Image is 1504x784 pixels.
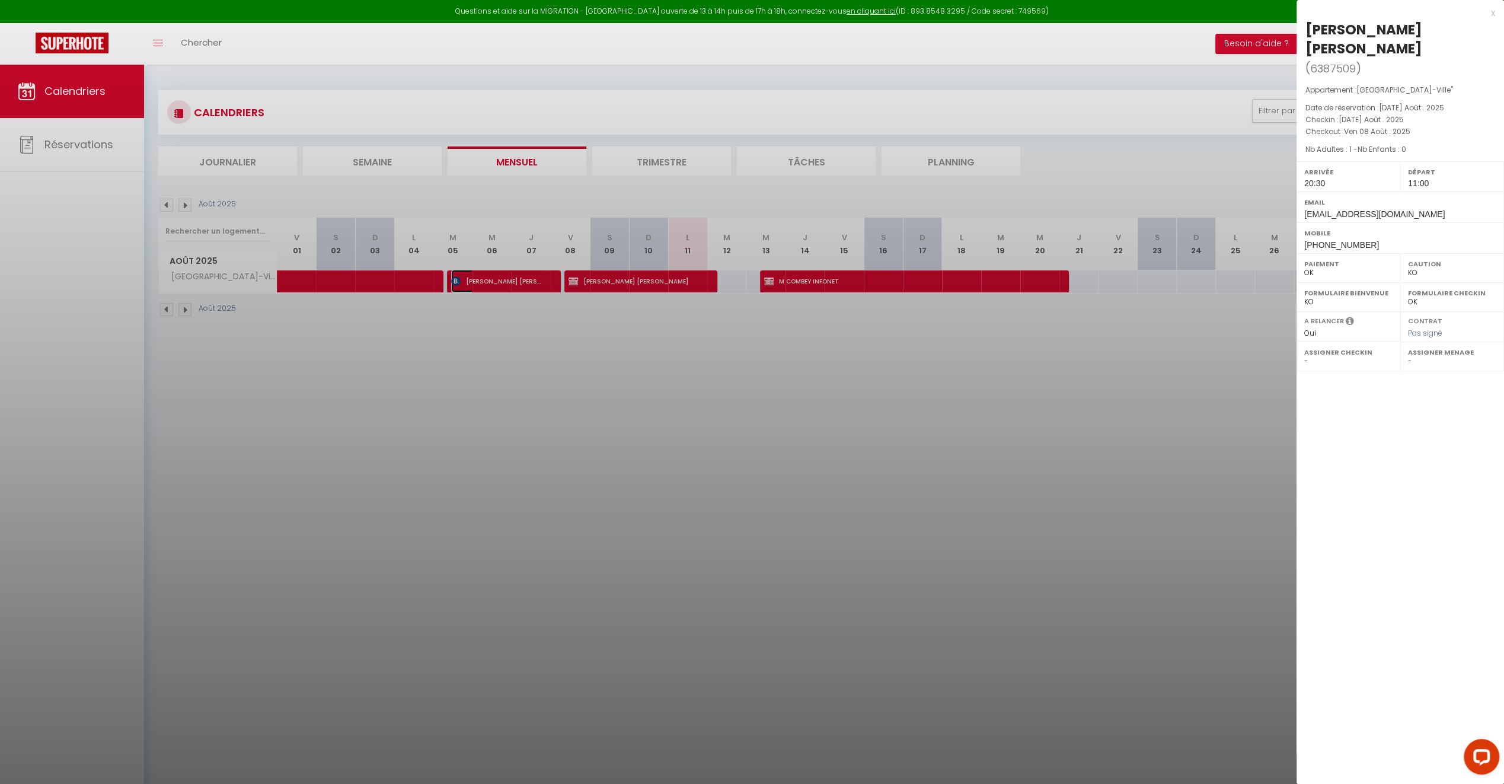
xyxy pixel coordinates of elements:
[1408,179,1429,188] span: 11:00
[1304,346,1393,358] label: Assigner Checkin
[1304,287,1393,299] label: Formulaire Bienvenue
[1344,126,1410,136] span: Ven 08 Août . 2025
[1305,60,1361,77] span: ( )
[1408,346,1496,358] label: Assigner Menage
[1454,734,1504,784] iframe: LiveChat chat widget
[1304,316,1344,326] label: A relancer
[1356,85,1453,95] span: [GEOGRAPHIC_DATA]-Ville"
[1304,258,1393,270] label: Paiement
[1304,166,1393,178] label: Arrivée
[1305,126,1495,138] p: Checkout :
[1305,20,1495,58] div: [PERSON_NAME] [PERSON_NAME]
[1358,144,1406,154] span: Nb Enfants : 0
[1408,316,1442,324] label: Contrat
[1304,179,1325,188] span: 20:30
[1304,240,1379,250] span: [PHONE_NUMBER]
[1379,103,1444,113] span: [DATE] Août . 2025
[1305,84,1495,96] p: Appartement :
[1305,144,1406,154] span: Nb Adultes : 1 -
[1310,61,1356,76] span: 6387509
[1305,114,1495,126] p: Checkin :
[1408,328,1442,338] span: Pas signé
[1304,209,1445,219] span: [EMAIL_ADDRESS][DOMAIN_NAME]
[1339,114,1404,125] span: [DATE] Août . 2025
[1304,196,1496,208] label: Email
[1408,258,1496,270] label: Caution
[1305,102,1495,114] p: Date de réservation :
[1346,316,1354,329] i: Sélectionner OUI si vous souhaiter envoyer les séquences de messages post-checkout
[1304,227,1496,239] label: Mobile
[1297,6,1495,20] div: x
[1408,287,1496,299] label: Formulaire Checkin
[1408,166,1496,178] label: Départ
